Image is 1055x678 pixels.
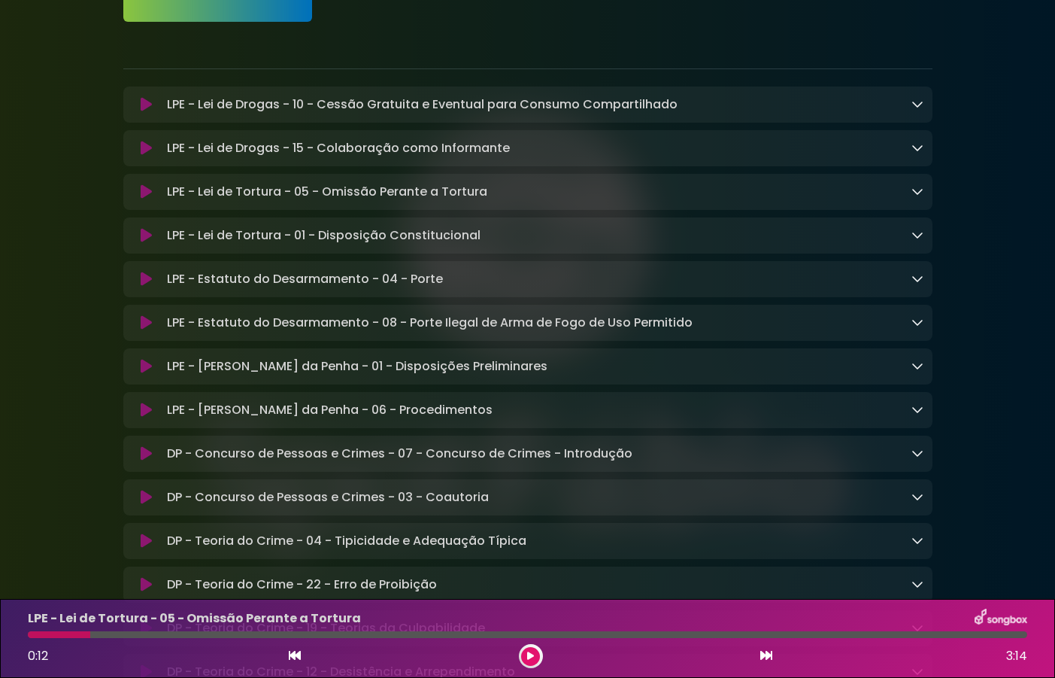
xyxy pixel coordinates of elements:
p: LPE - Lei de Tortura - 05 - Omissão Perante a Tortura [28,610,361,628]
span: 3:14 [1006,647,1027,665]
p: DP - Teoria do Crime - 04 - Tipicidade e Adequação Típica [167,532,526,550]
p: LPE - Estatuto do Desarmamento - 08 - Porte Ilegal de Arma de Fogo de Uso Permitido [167,314,693,332]
p: LPE - Lei de Tortura - 01 - Disposição Constitucional [167,227,481,245]
p: DP - Teoria do Crime - 22 - Erro de Proibição [167,576,437,594]
p: DP - Concurso de Pessoas e Crimes - 03 - Coautoria [167,488,489,506]
p: LPE - Estatuto do Desarmamento - 04 - Porte [167,270,443,288]
span: 0:12 [28,647,48,664]
p: DP - Concurso de Pessoas e Crimes - 07 - Concurso de Crimes - Introdução [167,445,632,463]
p: LPE - Lei de Drogas - 10 - Cessão Gratuita e Eventual para Consumo Compartilhado [167,96,678,114]
p: LPE - [PERSON_NAME] da Penha - 01 - Disposições Preliminares [167,357,547,375]
p: LPE - Lei de Tortura - 05 - Omissão Perante a Tortura [167,183,487,201]
p: LPE - Lei de Drogas - 15 - Colaboração como Informante [167,139,510,157]
img: songbox-logo-white.png [975,609,1027,628]
p: LPE - [PERSON_NAME] da Penha - 06 - Procedimentos [167,401,493,419]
